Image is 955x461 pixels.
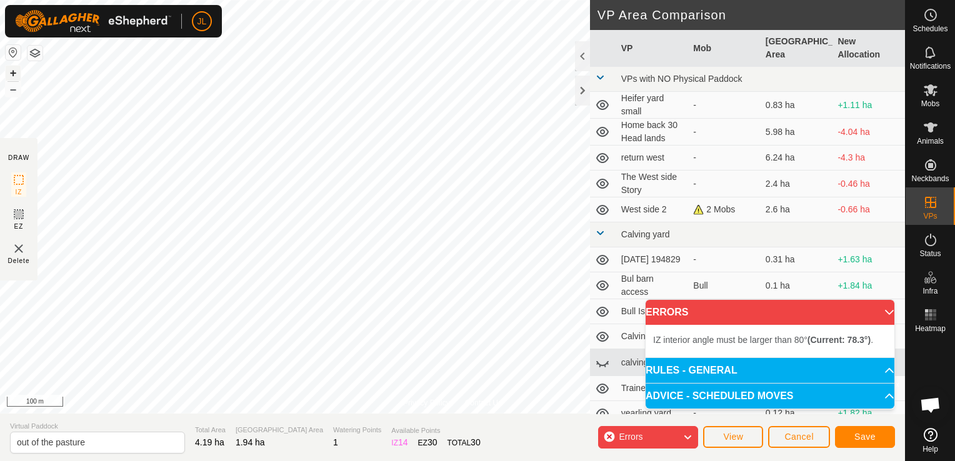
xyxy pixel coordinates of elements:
span: View [723,432,743,442]
td: +1.82 ha [832,401,905,426]
span: Heatmap [915,325,946,332]
p-accordion-content: ERRORS [646,325,894,357]
div: - [693,407,756,420]
div: - [693,177,756,191]
th: New Allocation [832,30,905,67]
div: - [693,99,756,112]
span: Available Points [391,425,480,436]
a: Contact Us [465,397,502,409]
span: Cancel [784,432,814,442]
span: Errors [619,432,642,442]
h2: VP Area Comparison [597,7,905,22]
span: VPs [923,212,937,220]
span: Help [922,445,938,453]
button: + [6,66,21,81]
span: ERRORS [646,307,688,317]
button: View [703,426,763,448]
td: -4.04 ha [832,119,905,146]
div: 2 Mobs [693,203,756,216]
span: 4.19 ha [195,437,224,447]
div: - [693,151,756,164]
div: IZ [391,436,407,449]
td: Calving 2 [616,324,689,349]
td: The West side Story [616,171,689,197]
td: return west [616,146,689,171]
span: Schedules [912,25,947,32]
a: Help [906,423,955,458]
td: Heifer yard small [616,92,689,119]
span: Save [854,432,876,442]
span: JL [197,15,207,28]
span: Virtual Paddock [10,421,185,432]
td: West side 2 [616,197,689,222]
span: IZ interior angle must be larger than 80° . [653,335,873,345]
div: EZ [418,436,437,449]
span: ADVICE - SCHEDULED MOVES [646,391,793,401]
td: 0.83 ha [761,92,833,119]
td: [DATE] 194829 [616,247,689,272]
td: 0.1 ha [761,272,833,299]
span: Watering Points [333,425,381,435]
button: Cancel [768,426,830,448]
span: [GEOGRAPHIC_DATA] Area [236,425,323,435]
td: +1.84 ha [832,272,905,299]
span: IZ [16,187,22,197]
span: Status [919,250,941,257]
span: 14 [398,437,408,447]
td: Bul barn access [616,272,689,299]
div: Open chat [912,386,949,424]
span: Total Area [195,425,226,435]
span: Delete [8,256,30,265]
th: VP [616,30,689,67]
span: RULES - GENERAL [646,365,737,375]
span: 30 [471,437,481,447]
span: 1.94 ha [236,437,265,447]
div: - [693,126,756,139]
span: VPs with NO Physical Paddock [621,74,742,84]
td: 5.98 ha [761,119,833,146]
td: 6.24 ha [761,146,833,171]
td: Home back 30 Head lands [616,119,689,146]
p-accordion-header: RULES - GENERAL [646,358,894,383]
img: Gallagher Logo [15,10,171,32]
span: 1 [333,437,338,447]
a: Privacy Policy [403,397,450,409]
td: calving large [616,349,689,376]
td: +1.11 ha [832,92,905,119]
div: - [693,253,756,266]
button: Reset Map [6,45,21,60]
td: -4.3 ha [832,146,905,171]
span: Infra [922,287,937,295]
button: Save [835,426,895,448]
span: 30 [427,437,437,447]
td: 2.6 ha [761,197,833,222]
span: Animals [917,137,944,145]
td: 2.4 ha [761,171,833,197]
div: Bull [693,279,756,292]
td: -0.46 ha [832,171,905,197]
span: Notifications [910,62,951,70]
button: Map Layers [27,46,42,61]
span: Calving yard [621,229,670,239]
img: VP [11,241,26,256]
span: Mobs [921,100,939,107]
td: +1.63 ha [832,247,905,272]
p-accordion-header: ADVICE - SCHEDULED MOVES [646,384,894,409]
td: Bull Iso [616,299,689,324]
td: -0.66 ha [832,197,905,222]
td: yearling yard [616,401,689,426]
b: (Current: 78.3°) [807,335,871,345]
span: Neckbands [911,175,949,182]
td: 0.31 ha [761,247,833,272]
span: EZ [14,222,24,231]
p-accordion-header: ERRORS [646,300,894,325]
td: Trainer [616,376,689,401]
button: – [6,82,21,97]
th: Mob [688,30,761,67]
td: 0.12 ha [761,401,833,426]
th: [GEOGRAPHIC_DATA] Area [761,30,833,67]
div: TOTAL [447,436,481,449]
div: DRAW [8,153,29,162]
